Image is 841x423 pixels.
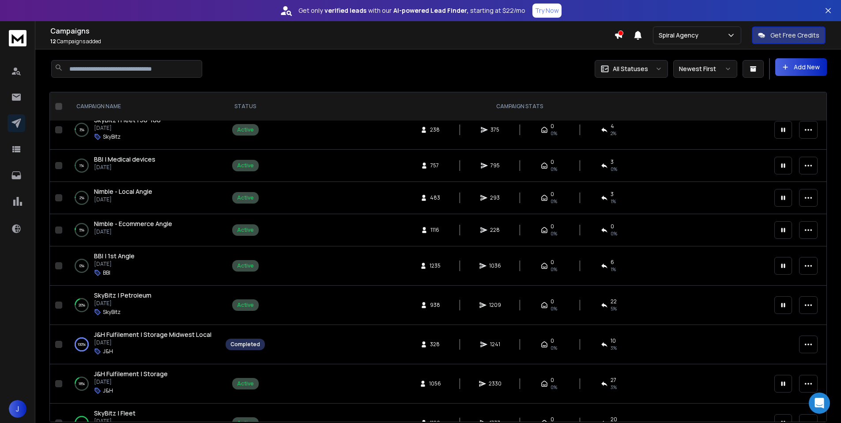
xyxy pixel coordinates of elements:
span: J&H Fulfilement | Storage [94,370,168,378]
p: 20 % [79,301,85,310]
div: Completed [230,341,260,348]
td: 1%BBI | Medical devices[DATE] [66,150,220,182]
strong: verified leads [324,6,366,15]
span: 238 [430,126,440,133]
span: 0% [551,198,557,205]
span: Nimble - Local Angle [94,187,152,196]
span: 1036 [489,262,501,269]
span: 0 [551,223,554,230]
p: [DATE] [94,339,211,346]
span: 10 [611,337,616,344]
p: 100 % [78,340,86,349]
th: CAMPAIGN STATS [270,92,769,121]
button: J [9,400,26,418]
span: 22 [611,298,617,305]
th: CAMPAIGN NAME [66,92,220,121]
p: J&H [103,348,113,355]
p: 5 % [79,226,84,234]
div: Active [237,302,254,309]
span: 4 [611,123,614,130]
p: 3 % [79,125,84,134]
span: 3 [611,191,614,198]
span: 20 [611,416,617,423]
a: SkyBitz | Fleet [94,409,136,418]
td: 0%BBI | 1st Angle[DATE]BBI [66,246,220,286]
span: 1116 [430,227,439,234]
button: Try Now [532,4,562,18]
span: 27 [611,377,616,384]
span: 0% [551,130,557,137]
h1: Campaigns [50,26,614,36]
p: Try Now [535,6,559,15]
p: BBI [103,269,110,276]
span: 12 [50,38,56,45]
div: Active [237,126,254,133]
span: 1056 [429,380,441,387]
p: 18 % [79,379,85,388]
span: 0 [551,298,554,305]
img: logo [9,30,26,46]
th: STATUS [220,92,270,121]
span: 0 [551,191,554,198]
p: [DATE] [94,300,151,307]
td: 2%Nimble - Local Angle[DATE] [66,182,220,214]
span: 795 [490,162,500,169]
p: SkyBitz [103,133,121,140]
button: Newest First [673,60,737,78]
span: 0 % [611,166,617,173]
span: 483 [430,194,440,201]
span: 0 [551,377,554,384]
a: J&H Fulfilement | Storage Midwest Local [94,330,211,339]
p: Get Free Credits [770,31,819,40]
span: SkyBitz | Petroleum [94,291,151,299]
span: 228 [490,227,500,234]
span: 1209 [489,302,501,309]
div: Active [237,227,254,234]
span: 0% [551,305,557,312]
span: 1 % [611,266,616,273]
p: Spiral Agency [659,31,702,40]
span: 0 [551,416,554,423]
p: SkyBitz [103,309,121,316]
a: Nimble - Ecommerce Angle [94,219,172,228]
div: Active [237,162,254,169]
div: Active [237,380,254,387]
span: 293 [490,194,500,201]
span: 0 [551,337,554,344]
p: [DATE] [94,228,172,235]
span: 328 [430,341,440,348]
p: [DATE] [94,378,168,385]
p: All Statuses [613,64,648,73]
span: 0 % [611,230,617,237]
td: 20%SkyBitz | Petroleum[DATE]SkyBitz [66,286,220,325]
span: 6 [611,259,614,266]
strong: AI-powered Lead Finder, [393,6,468,15]
span: 2330 [489,380,502,387]
div: Open Intercom Messenger [809,393,830,414]
span: BBI | Medical devices [94,155,155,163]
p: [DATE] [94,196,152,203]
p: Campaigns added [50,38,614,45]
span: 0 [611,223,614,230]
span: 3 [611,159,614,166]
span: 0% [551,344,557,351]
a: BBI | 1st Angle [94,252,135,261]
p: [DATE] [94,164,155,171]
td: 18%J&H Fulfilement | Storage[DATE]J&H [66,364,220,404]
div: Active [237,262,254,269]
p: [DATE] [94,261,135,268]
span: 938 [430,302,440,309]
span: 5 % [611,305,617,312]
p: 0 % [79,261,84,270]
p: J&H [103,387,113,394]
p: Get only with our starting at $22/mo [298,6,525,15]
span: SkyBitz | Fleet [94,409,136,417]
span: 757 [430,162,439,169]
button: Add New [775,58,827,76]
span: 1241 [490,341,500,348]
